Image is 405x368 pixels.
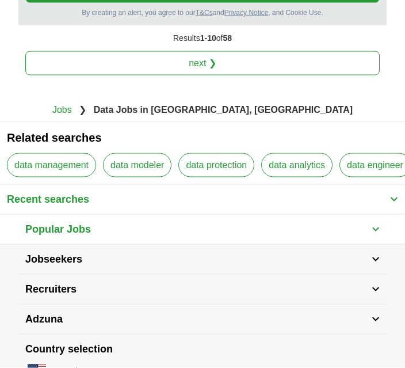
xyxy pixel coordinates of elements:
img: toggle icon [372,287,380,292]
span: Recent searches [7,192,89,207]
span: ❯ [79,105,86,115]
img: toggle icon [390,197,398,202]
span: Recruiters [25,282,77,297]
h4: Country selection [18,335,387,364]
span: 58 [223,33,232,43]
a: next ❯ [25,51,380,75]
img: toggle icon [372,317,380,322]
img: toggle icon [372,257,380,262]
a: data analytics [261,153,333,177]
strong: Data Jobs in [GEOGRAPHIC_DATA], [GEOGRAPHIC_DATA] [94,105,353,115]
a: Privacy Notice [224,9,269,17]
span: 1-10 [200,33,216,43]
a: data management [7,153,96,177]
span: Jobseekers [25,252,82,267]
span: Popular Jobs [25,222,91,237]
div: Results of [18,25,387,51]
a: data modeler [103,153,171,177]
a: Jobs [52,105,72,115]
a: T&Cs [196,9,213,17]
span: Adzuna [25,312,63,327]
img: toggle icon [372,227,380,232]
div: By creating an alert, you agree to our and , and Cookie Use. [26,7,379,18]
a: data protection [178,153,254,177]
